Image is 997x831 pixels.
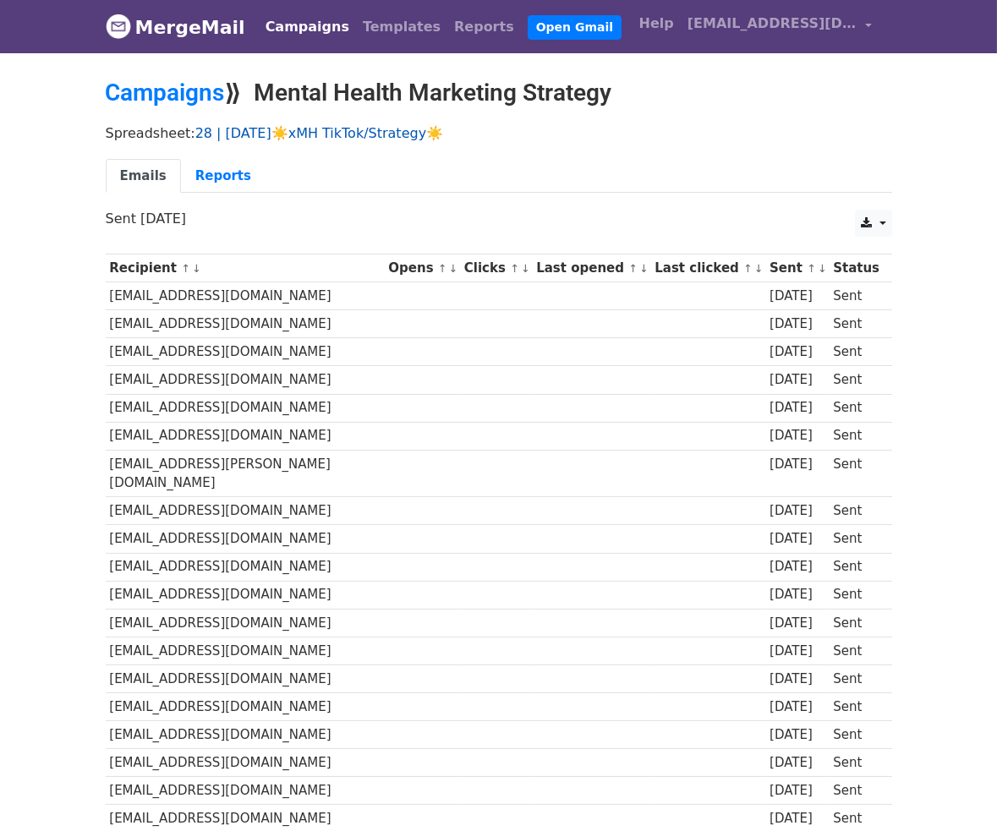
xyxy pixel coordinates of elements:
[770,529,825,549] div: [DATE]
[818,262,827,275] a: ↓
[743,262,753,275] a: ↑
[106,9,245,45] a: MergeMail
[770,455,825,474] div: [DATE]
[192,262,201,275] a: ↓
[829,450,883,497] td: Sent
[770,314,825,334] div: [DATE]
[770,670,825,689] div: [DATE]
[770,370,825,390] div: [DATE]
[765,254,829,282] th: Sent
[829,310,883,338] td: Sent
[106,394,385,422] td: [EMAIL_ADDRESS][DOMAIN_NAME]
[829,721,883,749] td: Sent
[106,366,385,394] td: [EMAIL_ADDRESS][DOMAIN_NAME]
[829,422,883,450] td: Sent
[106,693,385,721] td: [EMAIL_ADDRESS][DOMAIN_NAME]
[106,581,385,609] td: [EMAIL_ADDRESS][DOMAIN_NAME]
[807,262,816,275] a: ↑
[106,79,892,107] h2: ⟫ Mental Health Marketing Strategy
[106,282,385,310] td: [EMAIL_ADDRESS][DOMAIN_NAME]
[687,14,857,34] span: [EMAIL_ADDRESS][DOMAIN_NAME]
[829,609,883,637] td: Sent
[385,254,461,282] th: Opens
[356,10,447,44] a: Templates
[770,585,825,604] div: [DATE]
[829,777,883,805] td: Sent
[106,637,385,664] td: [EMAIL_ADDRESS][DOMAIN_NAME]
[106,310,385,338] td: [EMAIL_ADDRESS][DOMAIN_NAME]
[106,609,385,637] td: [EMAIL_ADDRESS][DOMAIN_NAME]
[106,254,385,282] th: Recipient
[521,262,530,275] a: ↓
[829,749,883,777] td: Sent
[195,125,443,141] a: 28 | [DATE]☀️xMH TikTok/Strategy☀️
[829,394,883,422] td: Sent
[628,262,638,275] a: ↑
[438,262,447,275] a: ↑
[770,725,825,745] div: [DATE]
[754,262,764,275] a: ↓
[532,254,650,282] th: Last opened
[770,614,825,633] div: [DATE]
[106,422,385,450] td: [EMAIL_ADDRESS][DOMAIN_NAME]
[106,338,385,366] td: [EMAIL_ADDRESS][DOMAIN_NAME]
[106,721,385,749] td: [EMAIL_ADDRESS][DOMAIN_NAME]
[106,497,385,525] td: [EMAIL_ADDRESS][DOMAIN_NAME]
[770,753,825,773] div: [DATE]
[106,79,225,107] a: Campaigns
[829,525,883,553] td: Sent
[528,15,622,40] a: Open Gmail
[259,10,356,44] a: Campaigns
[829,693,883,721] td: Sent
[912,750,997,831] iframe: Chat Widget
[639,262,649,275] a: ↓
[770,642,825,661] div: [DATE]
[106,124,892,142] p: Spreadsheet:
[106,450,385,497] td: [EMAIL_ADDRESS][PERSON_NAME][DOMAIN_NAME]
[829,366,883,394] td: Sent
[770,557,825,577] div: [DATE]
[770,287,825,306] div: [DATE]
[770,342,825,362] div: [DATE]
[829,282,883,310] td: Sent
[829,254,883,282] th: Status
[829,664,883,692] td: Sent
[106,749,385,777] td: [EMAIL_ADDRESS][DOMAIN_NAME]
[106,777,385,805] td: [EMAIL_ADDRESS][DOMAIN_NAME]
[829,581,883,609] td: Sent
[181,159,266,194] a: Reports
[770,398,825,418] div: [DATE]
[829,553,883,581] td: Sent
[633,7,681,41] a: Help
[681,7,879,46] a: [EMAIL_ADDRESS][DOMAIN_NAME]
[460,254,532,282] th: Clicks
[106,664,385,692] td: [EMAIL_ADDRESS][DOMAIN_NAME]
[447,10,521,44] a: Reports
[106,210,892,227] p: Sent [DATE]
[770,501,825,521] div: [DATE]
[449,262,458,275] a: ↓
[829,497,883,525] td: Sent
[651,254,766,282] th: Last clicked
[770,697,825,717] div: [DATE]
[770,426,825,446] div: [DATE]
[106,14,131,39] img: MergeMail logo
[106,525,385,553] td: [EMAIL_ADDRESS][DOMAIN_NAME]
[829,338,883,366] td: Sent
[770,781,825,801] div: [DATE]
[829,637,883,664] td: Sent
[510,262,519,275] a: ↑
[770,809,825,828] div: [DATE]
[181,262,190,275] a: ↑
[106,553,385,581] td: [EMAIL_ADDRESS][DOMAIN_NAME]
[106,159,181,194] a: Emails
